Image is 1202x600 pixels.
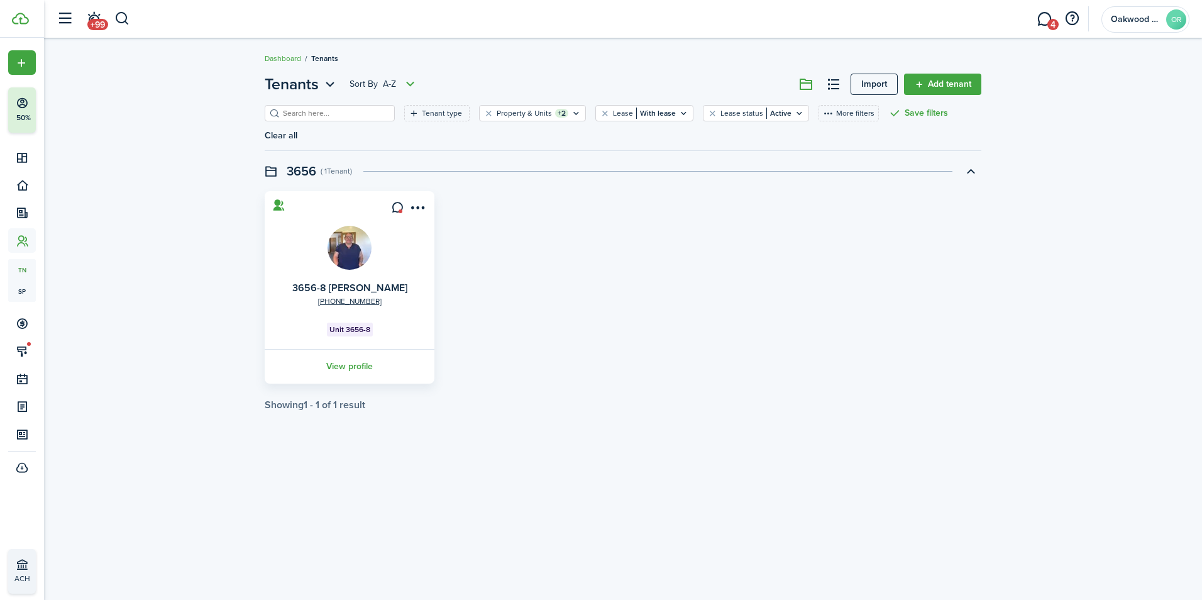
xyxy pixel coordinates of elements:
span: Oakwood Rentals [1111,15,1161,24]
a: Add tenant [904,74,981,95]
button: Sort byA-Z [350,77,418,92]
button: 50% [8,87,113,133]
button: Open menu [265,73,338,96]
img: 3656-8 Stacey Willis [328,226,372,270]
tenant-list-swimlane-item: Toggle accordion [265,191,981,411]
a: 3656-8 [PERSON_NAME] [292,281,407,295]
button: Clear filter [600,108,610,118]
filter-tag-counter: +2 [555,109,568,118]
a: Dashboard [265,53,301,64]
a: Messaging [1032,3,1056,35]
a: ACH [8,549,36,594]
filter-tag-label: Lease [613,108,633,119]
filter-tag-label: Lease status [720,108,763,119]
button: Search [114,8,130,30]
filter-tag: Open filter [404,105,470,121]
filter-tag: Open filter [595,105,693,121]
button: More filters [819,105,879,121]
span: Tenants [265,73,319,96]
span: +99 [87,19,108,30]
avatar-text: OR [1166,9,1186,30]
button: Open menu [350,77,418,92]
img: TenantCloud [12,13,29,25]
filter-tag-label: Tenant type [422,108,462,119]
a: [PHONE_NUMBER] [318,296,382,307]
a: View profile [263,349,436,384]
a: tn [8,259,36,281]
span: Unit 3656-8 [329,324,370,335]
p: 50% [16,113,31,123]
span: A-Z [383,78,396,91]
button: Open menu [8,50,36,75]
span: Tenants [311,53,338,64]
filter-tag-label: Property & Units [497,108,552,119]
a: Import [851,74,898,95]
button: Clear all [265,131,297,141]
swimlane-title: 3656 [287,162,316,181]
span: 4 [1047,19,1059,30]
pagination-page-total: 1 - 1 of 1 [304,397,337,412]
button: Tenants [265,73,338,96]
button: Open resource center [1061,8,1083,30]
input: Search here... [280,108,390,119]
div: Showing result [265,399,365,411]
button: Open menu [407,201,427,218]
button: Save filters [888,105,948,121]
button: Clear filter [483,108,494,118]
a: sp [8,281,36,302]
button: Clear filter [707,108,718,118]
button: Toggle accordion [960,160,981,182]
button: Open sidebar [53,7,77,31]
p: ACH [14,573,89,584]
filter-tag-value: With lease [636,108,676,119]
filter-tag: Open filter [703,105,809,121]
span: Sort by [350,78,383,91]
a: Notifications [82,3,106,35]
filter-tag-value: Active [766,108,791,119]
swimlane-subtitle: ( 1 Tenant ) [321,165,352,177]
filter-tag: Open filter [479,105,586,121]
